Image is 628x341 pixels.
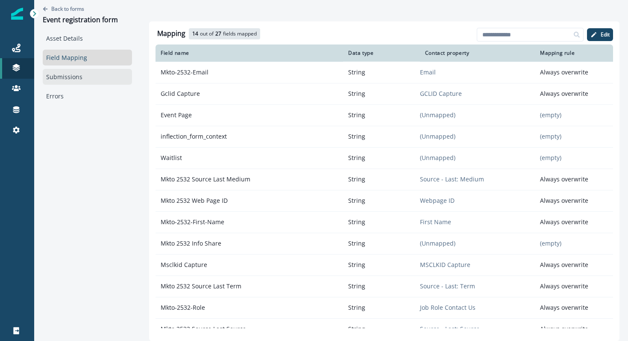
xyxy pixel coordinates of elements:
[200,30,214,38] p: out of
[420,68,535,77] p: Email
[43,50,132,65] a: Field Mapping
[535,86,613,101] p: Always overwrite
[420,261,535,269] p: MSCLKID Capture
[43,69,132,85] a: Submissions
[535,257,613,273] p: Always overwrite
[11,8,23,20] img: Inflection
[420,282,535,291] p: Source - Last: Term
[535,107,613,123] p: (empty)
[535,65,613,80] p: Always overwrite
[420,154,535,162] p: (Unmapped)
[420,196,535,205] p: Webpage ID
[343,65,420,80] p: String
[343,279,420,294] p: String
[535,279,613,294] p: Always overwrite
[343,172,420,187] p: String
[343,193,420,208] p: String
[535,321,613,337] p: Always overwrite
[535,172,613,187] p: Always overwrite
[343,321,420,337] p: String
[343,300,420,315] p: String
[156,300,343,315] p: Mkto-2532-Role
[157,30,185,38] h2: Mapping
[215,30,221,38] p: 27
[535,236,613,251] p: (empty)
[156,236,343,251] p: Mkto 2532 Info Share
[343,214,420,230] p: String
[601,32,610,38] p: Edit
[343,236,420,251] p: String
[425,50,470,56] p: Contact property
[161,50,338,56] div: Field name
[343,86,420,101] p: String
[51,5,84,12] p: Back to forms
[156,65,343,80] p: Mkto-2532-Email
[192,30,198,38] p: 14
[156,279,343,294] p: Mkto 2532 Source Last Term
[420,303,535,312] p: Job Role Contact Us
[535,129,613,144] p: (empty)
[156,214,343,230] p: Mkto-2532-First-Name
[223,30,257,38] p: fields mapped
[343,129,420,144] p: String
[156,107,343,123] p: Event Page
[420,239,535,248] p: (Unmapped)
[156,150,343,166] p: Waitlist
[43,88,132,104] a: Errors
[156,172,343,187] p: Mkto 2532 Source Last Medium
[156,129,343,144] p: inflection_form_context
[420,89,535,98] p: GCLID Capture
[348,50,415,56] div: Data type
[535,214,613,230] p: Always overwrite
[43,5,84,12] button: Go back
[420,132,535,141] p: (Unmapped)
[43,16,118,25] div: Event registration form
[587,28,613,41] button: Edit
[420,218,535,226] p: First Name
[343,150,420,166] p: String
[156,193,343,208] p: Mkto 2532 Web Page ID
[420,111,535,119] p: (Unmapped)
[540,50,608,56] div: Mapping rule
[343,257,420,273] p: String
[420,325,535,333] p: Source - Last: Source
[343,107,420,123] p: String
[156,86,343,101] p: Gclid Capture
[156,321,343,337] p: Mkto 2532 Source Last Source
[535,150,613,166] p: (empty)
[43,30,132,46] a: Asset Details
[535,193,613,208] p: Always overwrite
[156,257,343,273] p: Msclkid Capture
[535,300,613,315] p: Always overwrite
[420,175,535,184] p: Source - Last: Medium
